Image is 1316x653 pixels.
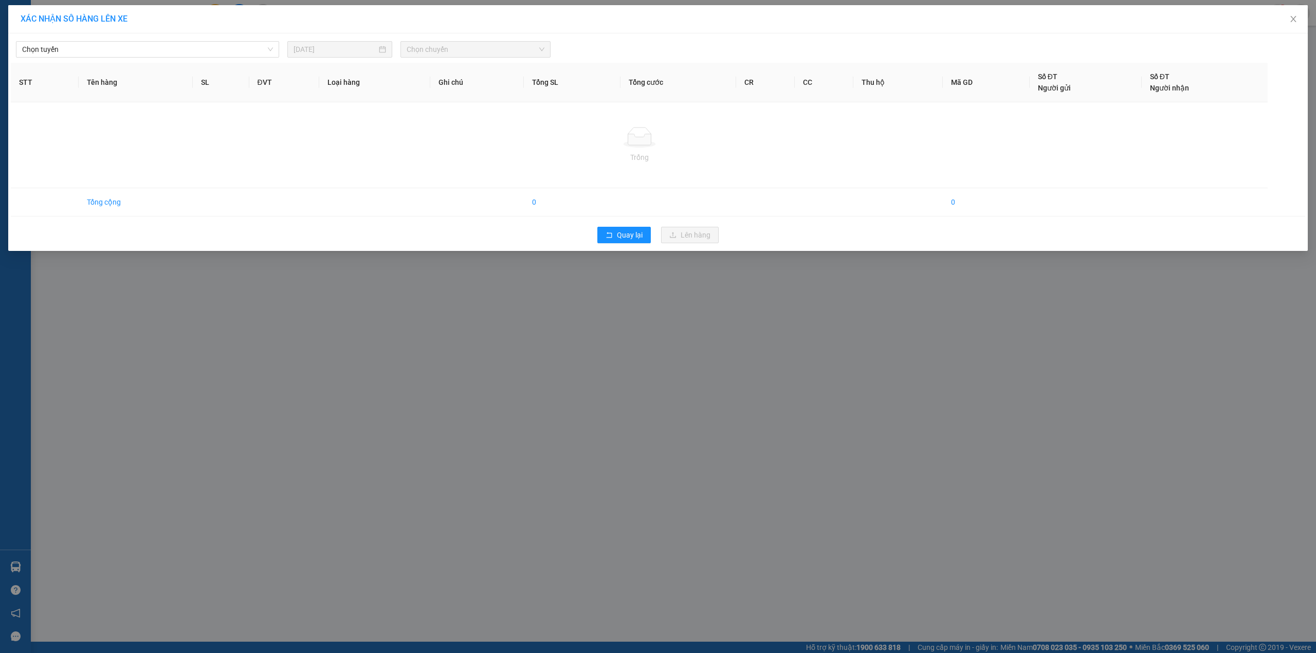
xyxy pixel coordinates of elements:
[407,42,544,57] span: Chọn chuyến
[319,63,430,102] th: Loại hàng
[79,63,193,102] th: Tên hàng
[620,63,736,102] th: Tổng cước
[21,14,127,24] span: XÁC NHẬN SỐ HÀNG LÊN XE
[1279,5,1308,34] button: Close
[524,188,621,216] td: 0
[22,42,273,57] span: Chọn tuyến
[1150,84,1189,92] span: Người nhận
[11,63,79,102] th: STT
[1150,72,1169,81] span: Số ĐT
[736,63,795,102] th: CR
[294,44,377,55] input: 11/08/2025
[249,63,320,102] th: ĐVT
[853,63,943,102] th: Thu hộ
[19,152,1259,163] div: Trống
[943,63,1029,102] th: Mã GD
[430,63,524,102] th: Ghi chú
[1038,84,1071,92] span: Người gửi
[79,188,193,216] td: Tổng cộng
[1289,15,1297,23] span: close
[661,227,719,243] button: uploadLên hàng
[943,188,1029,216] td: 0
[597,227,651,243] button: rollbackQuay lại
[606,231,613,240] span: rollback
[795,63,853,102] th: CC
[1038,72,1057,81] span: Số ĐT
[524,63,621,102] th: Tổng SL
[617,229,643,241] span: Quay lại
[193,63,249,102] th: SL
